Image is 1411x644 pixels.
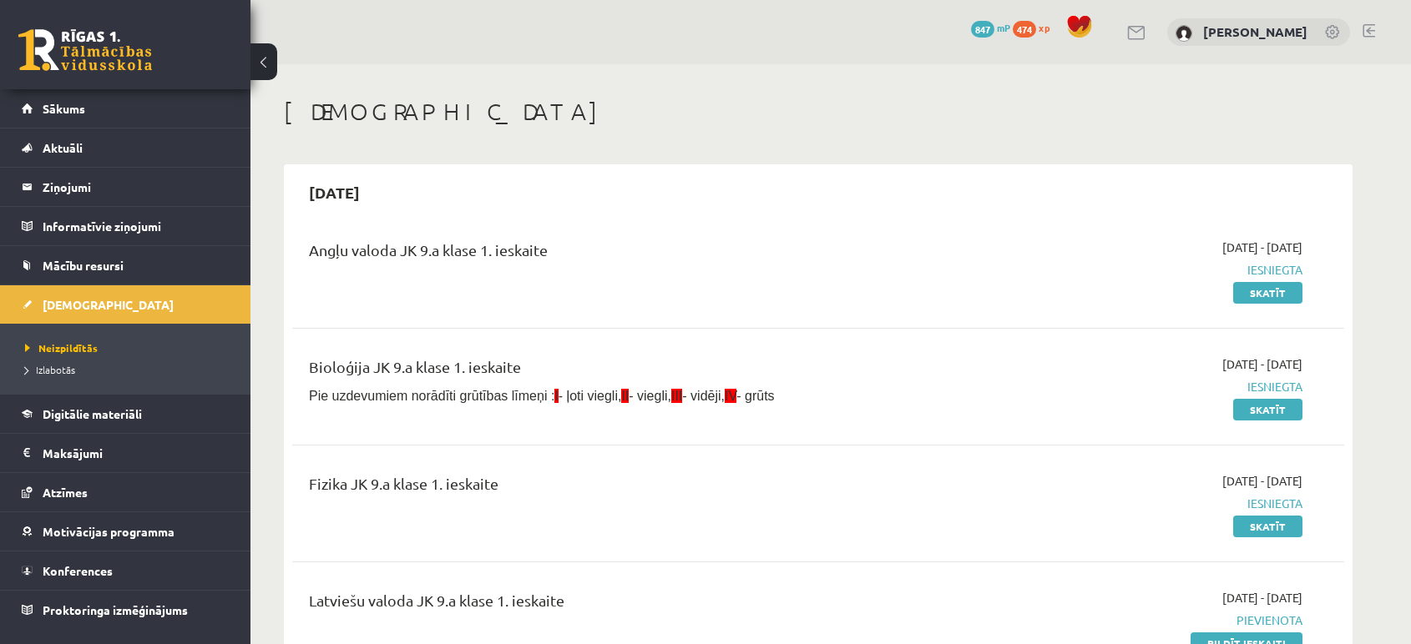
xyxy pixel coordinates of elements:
[22,591,230,629] a: Proktoringa izmēģinājums
[1013,21,1036,38] span: 474
[22,434,230,472] a: Maksājumi
[988,261,1302,279] span: Iesniegta
[1176,25,1192,42] img: Artjoms Keržajevs
[43,602,188,617] span: Proktoringa izmēģinājums
[22,395,230,433] a: Digitālie materiāli
[997,21,1010,34] span: mP
[25,340,234,355] a: Neizpildītās
[22,128,230,167] a: Aktuāli
[725,389,736,403] span: IV
[25,362,234,377] a: Izlabotās
[22,246,230,284] a: Mācību resursi
[1222,239,1302,256] span: [DATE] - [DATE]
[292,173,377,212] h2: [DATE]
[22,285,230,324] a: [DEMOGRAPHIC_DATA]
[971,21,994,38] span: 847
[971,21,1010,34] a: 847 mP
[621,389,629,403] span: II
[43,524,174,539] span: Motivācijas programma
[309,355,963,386] div: Bioloģija JK 9.a klase 1. ieskaite
[1222,355,1302,373] span: [DATE] - [DATE]
[554,389,558,403] span: I
[43,168,230,206] legend: Ziņojumi
[43,563,113,578] span: Konferences
[43,207,230,245] legend: Informatīvie ziņojumi
[25,363,75,376] span: Izlabotās
[43,140,83,155] span: Aktuāli
[988,611,1302,629] span: Pievienota
[309,239,963,269] div: Angļu valoda JK 9.a klase 1. ieskaite
[284,98,1353,126] h1: [DEMOGRAPHIC_DATA]
[43,406,142,421] span: Digitālie materiāli
[18,29,152,71] a: Rīgas 1. Tālmācības vidusskola
[43,434,230,472] legend: Maksājumi
[22,512,230,551] a: Motivācijas programma
[309,472,963,503] div: Fizika JK 9.a klase 1. ieskaite
[43,258,124,273] span: Mācību resursi
[25,341,98,355] span: Neizpildītās
[1222,589,1302,606] span: [DATE] - [DATE]
[22,473,230,511] a: Atzīmes
[43,297,174,312] span: [DEMOGRAPHIC_DATA]
[22,207,230,245] a: Informatīvie ziņojumi
[671,389,682,403] span: III
[22,89,230,128] a: Sākums
[1233,516,1302,537] a: Skatīt
[1203,23,1307,40] a: [PERSON_NAME]
[1013,21,1058,34] a: 474 xp
[309,589,963,620] div: Latviešu valoda JK 9.a klase 1. ieskaite
[22,551,230,590] a: Konferences
[43,101,85,116] span: Sākums
[1222,472,1302,490] span: [DATE] - [DATE]
[988,495,1302,512] span: Iesniegta
[1039,21,1049,34] span: xp
[988,378,1302,395] span: Iesniegta
[1233,282,1302,304] a: Skatīt
[22,168,230,206] a: Ziņojumi
[43,485,88,500] span: Atzīmes
[1233,399,1302,420] a: Skatīt
[309,389,775,403] span: Pie uzdevumiem norādīti grūtības līmeņi : - ļoti viegli, - viegli, - vidēji, - grūts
